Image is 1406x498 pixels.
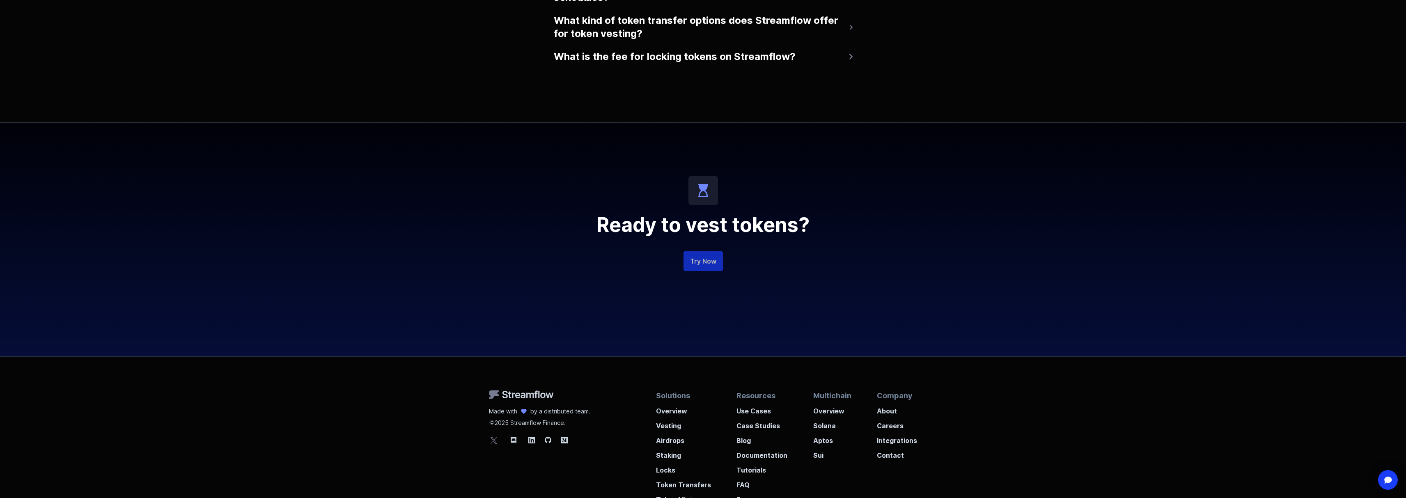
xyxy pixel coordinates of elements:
[656,445,711,460] a: Staking
[813,445,851,460] a: Sui
[656,460,711,475] a: Locks
[877,401,917,416] a: About
[736,445,787,460] a: Documentation
[813,390,851,401] p: Multichain
[656,401,711,416] a: Overview
[813,416,851,431] a: Solana
[1378,470,1398,490] div: Open Intercom Messenger
[530,407,590,415] p: by a distributed team.
[877,445,917,460] a: Contact
[554,11,853,44] button: What kind of token transfer options does Streamflow offer for token vesting?
[489,415,590,427] p: 2025 Streamflow Finance.
[736,416,787,431] a: Case Studies
[877,416,917,431] a: Careers
[554,47,853,67] button: What is the fee for locking tokens on Streamflow?
[684,251,723,271] a: Try Now
[656,390,711,401] p: Solutions
[813,431,851,445] a: Aptos
[489,407,517,415] p: Made with
[877,390,917,401] p: Company
[506,215,900,235] h2: Ready to vest tokens?
[688,176,718,205] img: icon
[736,475,787,490] a: FAQ
[877,431,917,445] a: Integrations
[489,390,554,399] img: Streamflow Logo
[656,475,711,490] a: Token Transfers
[656,416,711,431] a: Vesting
[813,401,851,416] a: Overview
[736,460,787,475] a: Tutorials
[736,390,787,401] p: Resources
[736,431,787,445] a: Blog
[736,401,787,416] a: Use Cases
[656,431,711,445] a: Airdrops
